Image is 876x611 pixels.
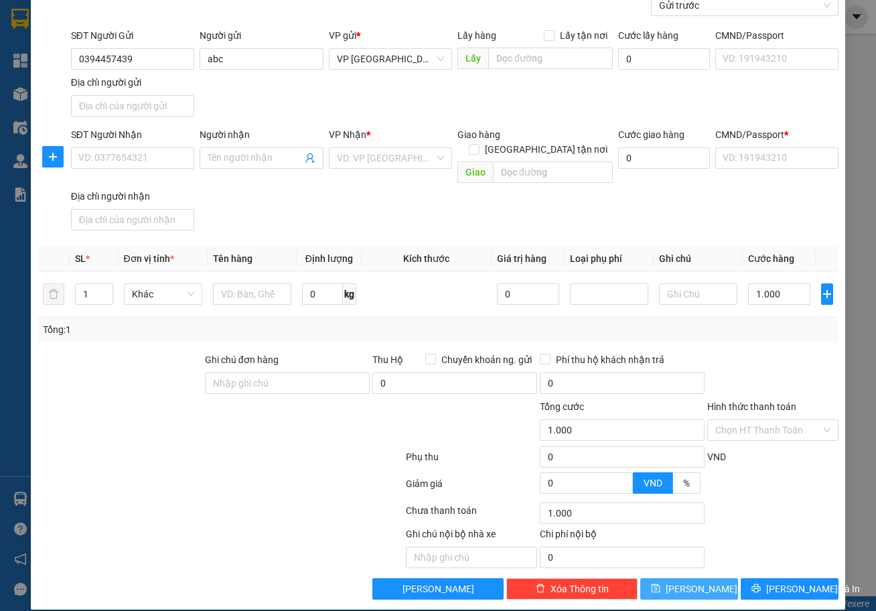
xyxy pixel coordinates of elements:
[751,584,761,594] span: printer
[205,354,279,365] label: Ghi chú đơn hàng
[618,48,709,70] input: Cước lấy hàng
[329,129,366,140] span: VP Nhận
[372,578,504,600] button: [PERSON_NAME]
[683,478,690,488] span: %
[405,450,538,473] div: Phụ thu
[42,146,64,167] button: plus
[343,283,356,305] span: kg
[766,582,860,596] span: [PERSON_NAME] và In
[213,253,252,264] span: Tên hàng
[71,95,194,117] input: Địa chỉ của người gửi
[551,582,609,596] span: Xóa Thông tin
[403,253,449,264] span: Kích thước
[71,75,194,90] div: Địa chỉ người gửi
[403,582,474,596] span: [PERSON_NAME]
[707,452,726,462] span: VND
[71,28,194,43] div: SĐT Người Gửi
[644,478,662,488] span: VND
[305,253,353,264] span: Định lượng
[406,547,537,568] input: Nhập ghi chú
[457,48,488,69] span: Lấy
[640,578,738,600] button: save[PERSON_NAME]
[406,527,537,547] div: Ghi chú nội bộ nhà xe
[405,476,538,500] div: Giảm giá
[457,129,500,140] span: Giao hàng
[200,28,323,43] div: Người gửi
[372,354,403,365] span: Thu Hộ
[405,503,538,527] div: Chưa thanh toán
[748,253,794,264] span: Cước hàng
[555,28,613,43] span: Lấy tận nơi
[132,284,194,304] span: Khác
[457,161,493,183] span: Giao
[659,283,737,305] input: Ghi Chú
[43,283,64,305] button: delete
[651,584,660,594] span: save
[540,401,584,412] span: Tổng cước
[329,28,452,43] div: VP gửi
[205,372,370,394] input: Ghi chú đơn hàng
[540,527,705,547] div: Chi phí nội bộ
[75,253,86,264] span: SL
[337,49,444,69] span: VP Hải Phòng
[551,352,670,367] span: Phí thu hộ khách nhận trả
[618,30,678,41] label: Cước lấy hàng
[654,246,743,272] th: Ghi chú
[71,127,194,142] div: SĐT Người Nhận
[124,253,174,264] span: Đơn vị tính
[565,246,654,272] th: Loại phụ phí
[200,127,323,142] div: Người nhận
[436,352,537,367] span: Chuyển khoản ng. gửi
[71,189,194,204] div: Địa chỉ người nhận
[506,578,638,600] button: deleteXóa Thông tin
[715,127,838,142] div: CMND/Passport
[213,283,291,305] input: VD: Bàn, Ghế
[821,283,833,305] button: plus
[71,209,194,230] input: Địa chỉ của người nhận
[822,289,832,299] span: plus
[618,129,684,140] label: Cước giao hàng
[43,322,340,337] div: Tổng: 1
[497,283,559,305] input: 0
[488,48,613,69] input: Dọc đường
[536,584,545,594] span: delete
[618,147,709,169] input: Cước giao hàng
[457,30,496,41] span: Lấy hàng
[43,151,63,162] span: plus
[497,253,546,264] span: Giá trị hàng
[666,582,737,596] span: [PERSON_NAME]
[715,28,838,43] div: CMND/Passport
[480,142,613,157] span: [GEOGRAPHIC_DATA] tận nơi
[493,161,613,183] input: Dọc đường
[707,401,796,412] label: Hình thức thanh toán
[305,153,315,163] span: user-add
[741,578,838,600] button: printer[PERSON_NAME] và In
